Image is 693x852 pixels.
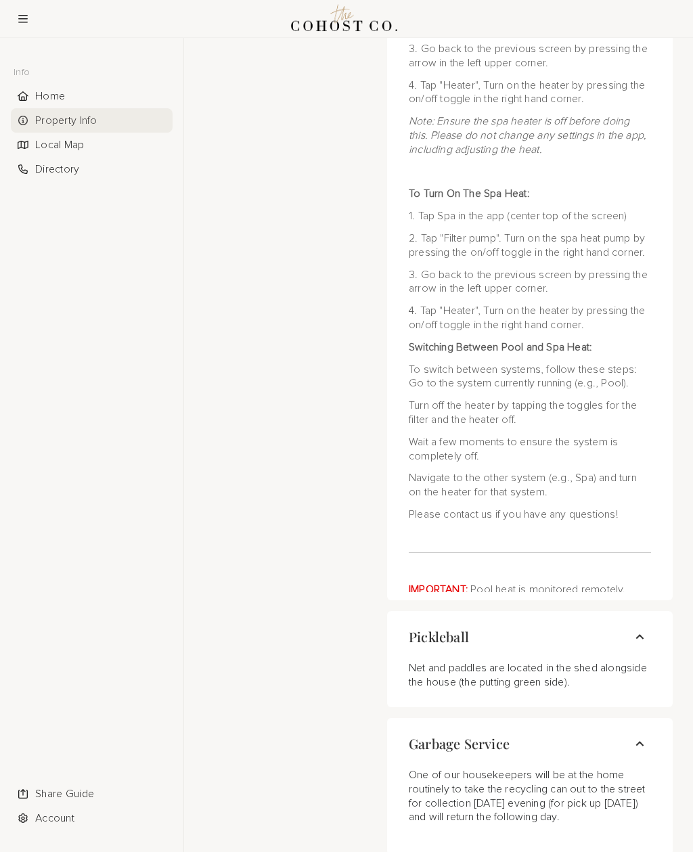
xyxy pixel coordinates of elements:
[409,584,468,595] strong: IMPORTANT:
[409,508,651,522] p: Please contact us if you have any questions!
[409,304,651,332] p: 4. Tap "Heater", Turn on the heater by pressing the on/off toggle in the right hand corner.
[387,718,673,769] button: Garbage Service
[11,782,173,806] li: Navigation item
[409,628,469,646] span: Pickleball
[409,42,651,70] p: 3. Go back to the previous screen by pressing the arrow in the left upper corner.
[409,663,650,688] span: Net and paddles are located in the shed alongside the house (the putting green side).
[409,769,648,822] span: One of our housekeepers will be at the home routinely to take the recycling can out to the street...
[11,157,173,181] li: Navigation item
[11,806,173,830] div: Account
[11,133,173,157] li: Navigation item
[11,806,173,830] li: Navigation item
[11,133,173,157] div: Local Map
[287,1,403,37] img: Logo
[409,363,651,391] p: To switch between systems, follow these steps: Go to the system currently running (e.g., Pool).
[11,108,173,133] div: Property Info
[409,735,510,753] span: Garbage Service
[409,116,649,155] em: Note: Ensure the spa heater is off before doing this. Please do not change any settings in the ap...
[409,268,651,296] p: 3. Go back to the previous screen by pressing the arrow in the left upper corner.
[409,435,651,464] p: Wait a few moments to ensure the system is completely off.
[11,108,173,133] li: Navigation item
[11,157,173,181] div: Directory
[409,188,529,199] strong: To Turn On The Spa Heat:
[387,611,673,663] button: Pickleball
[409,583,651,625] p: Pool heat is monitored remotely. Please note that .
[409,471,651,499] p: Navigate to the other system (e.g., Spa) and turn on the heater for that system.
[409,209,651,223] p: 1. Tap Spa in the app (center top of the screen)
[409,231,651,260] p: 2. Tap "Filter pump". Turn on the spa heat pump by pressing the on/off toggle in the right hand c...
[409,342,591,353] strong: Switching Between Pool and Spa Heat:
[409,79,651,107] p: 4. Tap "Heater", Turn on the heater by pressing the on/off toggle in the right hand corner.
[11,782,173,806] div: Share Guide
[409,399,651,427] p: Turn off the heater by tapping the toggles for the filter and the heater off.
[11,84,173,108] div: Home
[11,84,173,108] li: Navigation item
